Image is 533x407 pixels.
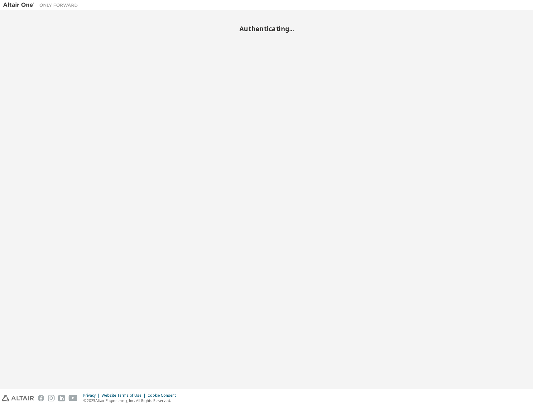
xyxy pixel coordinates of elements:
h2: Authenticating... [3,25,530,33]
img: facebook.svg [38,395,44,401]
img: altair_logo.svg [2,395,34,401]
p: © 2025 Altair Engineering, Inc. All Rights Reserved. [83,398,180,403]
img: youtube.svg [69,395,78,401]
img: instagram.svg [48,395,55,401]
img: linkedin.svg [58,395,65,401]
img: Altair One [3,2,81,8]
div: Cookie Consent [147,393,180,398]
div: Privacy [83,393,102,398]
div: Website Terms of Use [102,393,147,398]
